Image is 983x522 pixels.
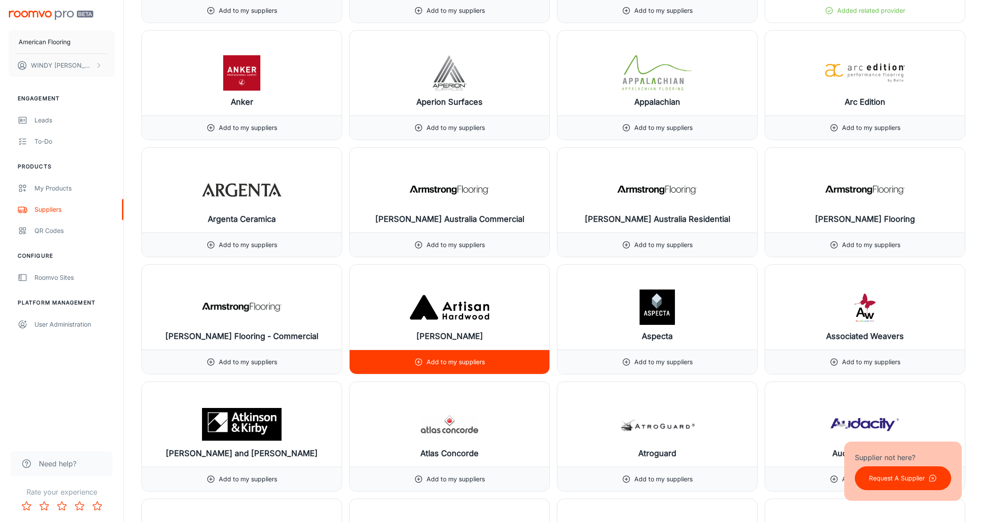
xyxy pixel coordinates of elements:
[231,96,253,108] h6: Anker
[34,137,114,146] div: To-do
[9,11,93,20] img: Roomvo PRO Beta
[34,320,114,329] div: User Administration
[815,213,915,225] h6: [PERSON_NAME] Flooring
[842,240,900,250] p: Add to my suppliers
[427,357,485,367] p: Add to my suppliers
[219,6,277,15] p: Add to my suppliers
[202,407,282,442] img: Atkinson and Kirby
[208,213,276,225] h6: Argenta Ceramica
[826,330,904,343] h6: Associated Weavers
[634,474,693,484] p: Add to my suppliers
[634,96,680,108] h6: Appalachian
[19,37,71,47] p: American Flooring
[842,123,900,133] p: Add to my suppliers
[18,497,35,515] button: Rate 1 star
[71,497,88,515] button: Rate 4 star
[427,474,485,484] p: Add to my suppliers
[427,123,485,133] p: Add to my suppliers
[427,6,485,15] p: Add to my suppliers
[638,447,676,460] h6: Atroguard
[634,357,693,367] p: Add to my suppliers
[410,290,489,325] img: Artisan Hardwood
[634,123,693,133] p: Add to my suppliers
[410,172,489,208] img: Armstrong Australia Commercial
[837,6,905,15] p: Added related provider
[375,213,524,225] h6: [PERSON_NAME] Australia Commercial
[35,497,53,515] button: Rate 2 star
[642,330,673,343] h6: Aspecta
[202,55,282,91] img: Anker
[845,96,885,108] h6: Arc Edition
[842,357,900,367] p: Add to my suppliers
[634,240,693,250] p: Add to my suppliers
[416,330,483,343] h6: [PERSON_NAME]
[832,447,898,460] h6: Audacity Flooring
[7,487,116,497] p: Rate your experience
[219,474,277,484] p: Add to my suppliers
[219,357,277,367] p: Add to my suppliers
[31,61,93,70] p: WINDY [PERSON_NAME]
[825,407,905,442] img: Audacity Flooring
[825,55,905,91] img: Arc Edition
[165,330,318,343] h6: [PERSON_NAME] Flooring - Commercial
[410,407,489,442] img: Atlas Concorde
[202,290,282,325] img: Armstrong Flooring - Commercial
[34,205,114,214] div: Suppliers
[869,473,925,483] p: Request A Supplier
[39,458,76,469] span: Need help?
[585,213,730,225] h6: [PERSON_NAME] Australia Residential
[825,172,905,208] img: Armstrong Flooring
[634,6,693,15] p: Add to my suppliers
[34,273,114,282] div: Roomvo Sites
[617,172,697,208] img: Armstrong Australia Residential
[855,466,951,490] button: Request A Supplier
[420,447,479,460] h6: Atlas Concorde
[88,497,106,515] button: Rate 5 star
[34,226,114,236] div: QR Codes
[617,407,697,442] img: Atroguard
[855,452,951,463] p: Supplier not here?
[219,240,277,250] p: Add to my suppliers
[219,123,277,133] p: Add to my suppliers
[166,447,318,460] h6: [PERSON_NAME] and [PERSON_NAME]
[9,54,114,77] button: WINDY [PERSON_NAME]
[9,30,114,53] button: American Flooring
[34,115,114,125] div: Leads
[825,290,905,325] img: Associated Weavers
[410,55,489,91] img: Aperion Surfaces
[617,55,697,91] img: Appalachian
[416,96,483,108] h6: Aperion Surfaces
[842,474,900,484] p: Add to my suppliers
[202,172,282,208] img: Argenta Ceramica
[617,290,697,325] img: Aspecta
[34,183,114,193] div: My Products
[427,240,485,250] p: Add to my suppliers
[53,497,71,515] button: Rate 3 star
